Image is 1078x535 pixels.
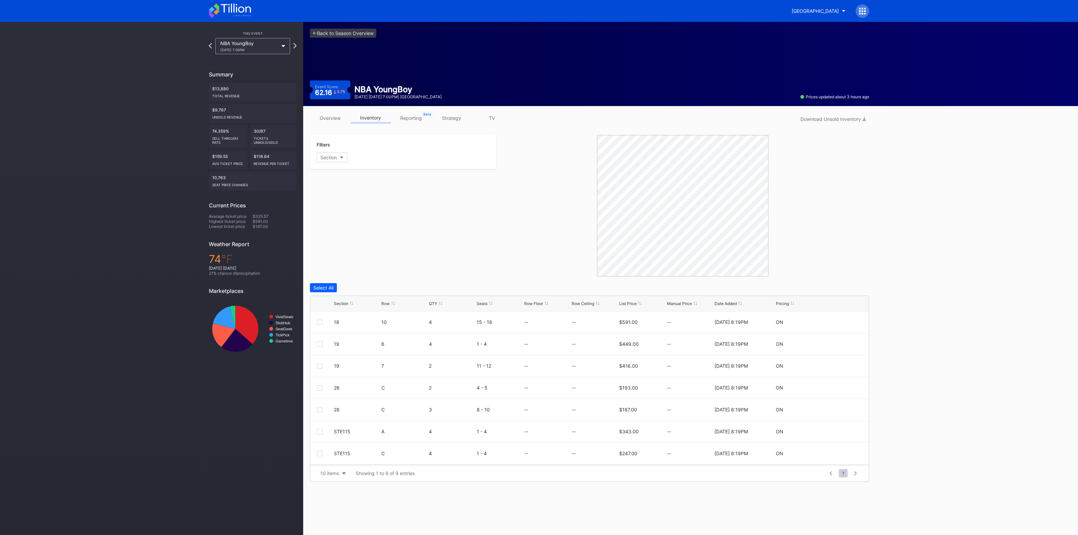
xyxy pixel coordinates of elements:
[381,319,427,325] div: 10
[209,125,248,148] div: 74.359%
[787,5,851,17] button: [GEOGRAPHIC_DATA]
[334,319,380,325] div: 18
[715,301,737,306] div: Date Added
[715,319,748,325] div: [DATE] 8:19PM
[429,385,475,391] div: 2
[209,288,296,294] div: Marketplaces
[797,114,869,124] button: Download Unsold Inventory
[313,285,334,291] div: Select All
[212,91,293,98] div: Total Revenue
[350,113,391,123] a: inventory
[250,125,296,148] div: 30/87
[209,224,253,229] div: Lowest ticket price
[356,470,415,476] div: Showing 1 to 9 of 9 entries
[667,319,713,325] div: --
[209,104,296,123] div: $9,767
[209,266,296,271] div: [DATE] [DATE]
[776,385,783,391] div: ON
[317,469,349,478] button: 10 items
[429,319,475,325] div: 4
[429,450,475,456] div: 4
[381,341,427,347] div: 6
[572,341,576,347] div: --
[667,385,713,391] div: --
[310,283,337,292] button: Select All
[477,407,522,412] div: 8 - 10
[477,429,522,434] div: 1 - 4
[253,219,296,224] div: $591.00
[619,385,638,391] div: $193.00
[221,253,232,266] span: ℉
[524,429,528,434] div: --
[776,341,783,347] div: ON
[524,363,528,369] div: --
[667,301,692,306] div: Manual Price
[715,407,748,412] div: [DATE] 8:19PM
[334,301,348,306] div: Section
[572,363,576,369] div: --
[315,89,345,96] div: 62.16
[209,172,296,190] div: 10,763
[212,134,244,144] div: Sell Through Rate
[667,341,713,347] div: --
[209,299,296,358] svg: Chart title
[776,429,783,434] div: ON
[619,319,638,325] div: $591.00
[429,429,475,434] div: 4
[209,71,296,78] div: Summary
[209,31,296,35] div: This Event
[317,142,489,147] div: Filters
[477,319,522,325] div: 15 - 18
[572,429,576,434] div: --
[429,407,475,412] div: 3
[334,341,380,347] div: 19
[715,341,748,347] div: [DATE] 8:19PM
[477,301,487,306] div: Seats
[667,363,713,369] div: --
[209,219,253,224] div: Highest ticket price
[276,315,293,319] text: VividSeats
[209,271,296,276] div: 21 % chance of precipitation
[776,363,783,369] div: ON
[317,153,347,162] button: Section
[472,113,512,123] a: TV
[667,429,713,434] div: --
[776,301,789,306] div: Pricing
[334,385,380,391] div: 26
[800,116,866,122] div: Download Unsold Inventory
[276,333,290,337] text: TickPick
[334,450,380,456] div: STE115
[619,450,637,456] div: $247.00
[429,341,475,347] div: 4
[337,90,345,94] div: 3.7 %
[212,180,293,187] div: seat price changes
[381,407,427,412] div: C
[524,319,528,325] div: --
[334,363,380,369] div: 19
[253,214,296,219] div: $325.57
[354,94,442,99] div: [DATE] [DATE] 7:00PM | [GEOGRAPHIC_DATA]
[429,301,437,306] div: QTY
[320,155,337,160] div: Section
[381,385,427,391] div: C
[381,450,427,456] div: C
[572,301,594,306] div: Row Ceiling
[839,469,848,477] span: 1
[429,363,475,369] div: 2
[524,341,528,347] div: --
[524,301,543,306] div: Row Floor
[209,241,296,247] div: Weather Report
[667,407,713,412] div: --
[254,134,293,144] div: Tickets Unsold/Sold
[715,450,748,456] div: [DATE] 8:19PM
[619,407,637,412] div: $187.00
[776,450,783,456] div: ON
[209,214,253,219] div: Average ticket price
[254,159,293,166] div: Revenue per ticket
[391,113,431,123] a: reporting
[572,450,576,456] div: --
[477,450,522,456] div: 1 - 4
[800,94,869,99] div: Prices updated about 3 hours ago
[572,319,576,325] div: --
[619,429,639,434] div: $343.00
